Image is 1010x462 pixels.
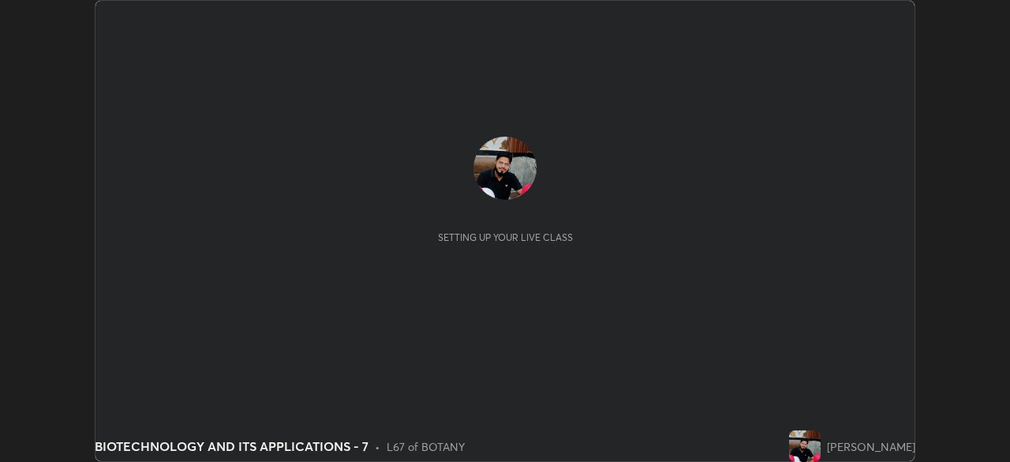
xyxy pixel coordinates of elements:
div: [PERSON_NAME] [827,438,915,455]
div: L67 of BOTANY [387,438,465,455]
div: BIOTECHNOLOGY AND ITS APPLICATIONS - 7 [95,437,368,456]
img: f2e30d2be4e54d7f98367634527c0ace.jpg [473,137,537,200]
div: • [375,438,380,455]
div: Setting up your live class [438,231,573,243]
img: f2e30d2be4e54d7f98367634527c0ace.jpg [789,430,821,462]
